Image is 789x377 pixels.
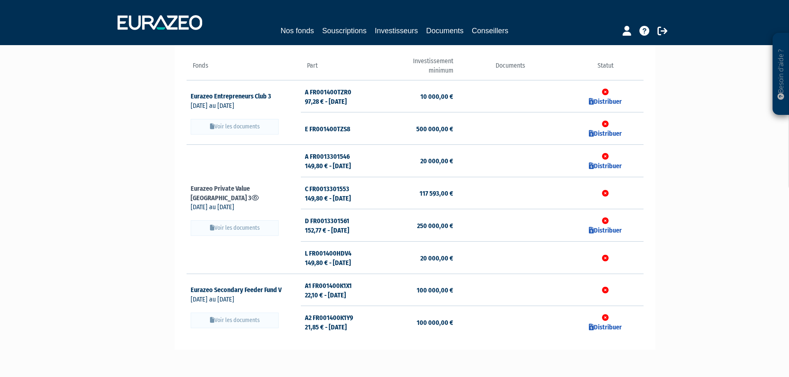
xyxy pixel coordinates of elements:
td: 500 000,00 € [377,112,453,145]
button: Voir les documents [191,220,279,236]
a: Nos fonds [281,25,314,37]
span: [DATE] au [DATE] [191,203,234,211]
td: 100 000,00 € [377,306,453,338]
td: E FR001400TZS8 [301,112,377,145]
img: 1732889491-logotype_eurazeo_blanc_rvb.png [118,15,202,30]
td: 10 000,00 € [377,80,453,112]
td: L FR001400HDV4 149,80 € - [DATE] [301,242,377,274]
th: Documents [453,57,568,80]
th: Statut [568,57,644,80]
td: 20 000,00 € [377,242,453,274]
a: Conseillers [472,25,508,37]
span: [DATE] au [DATE] [191,102,234,110]
td: A1 FR001400K1X1 22,10 € - [DATE] [301,274,377,306]
td: 20 000,00 € [377,145,453,177]
a: Eurazeo Entrepreneurs Club 3 [191,92,279,100]
td: 117 593,00 € [377,177,453,209]
a: Eurazeo Secondary Feeder Fund V [191,286,289,294]
a: Distribuer [589,226,622,234]
td: 100 000,00 € [377,274,453,306]
td: 250 000,00 € [377,209,453,242]
a: Distribuer [589,130,622,137]
button: Voir les documents [191,313,279,328]
a: Souscriptions [322,25,367,37]
a: Distribuer [589,98,622,105]
td: C FR0013301553 149,80 € - [DATE] [301,177,377,209]
button: Voir les documents [191,119,279,135]
td: A FR0013301546 149,80 € - [DATE] [301,145,377,177]
a: Distribuer [589,162,622,170]
p: Besoin d'aide ? [776,37,786,111]
a: Documents [426,25,464,37]
td: A FR001400TZR0 97,28 € - [DATE] [301,80,377,112]
th: Investissement minimum [377,57,453,80]
th: Fonds [187,57,301,80]
a: Eurazeo Private Value [GEOGRAPHIC_DATA] 3 [191,185,259,202]
th: Part [301,57,377,80]
td: A2 FR001400K1Y9 21,85 € - [DATE] [301,306,377,338]
a: Investisseurs [375,25,418,37]
td: D FR0013301561 152,77 € - [DATE] [301,209,377,242]
a: Distribuer [589,323,622,331]
span: [DATE] au [DATE] [191,295,234,303]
